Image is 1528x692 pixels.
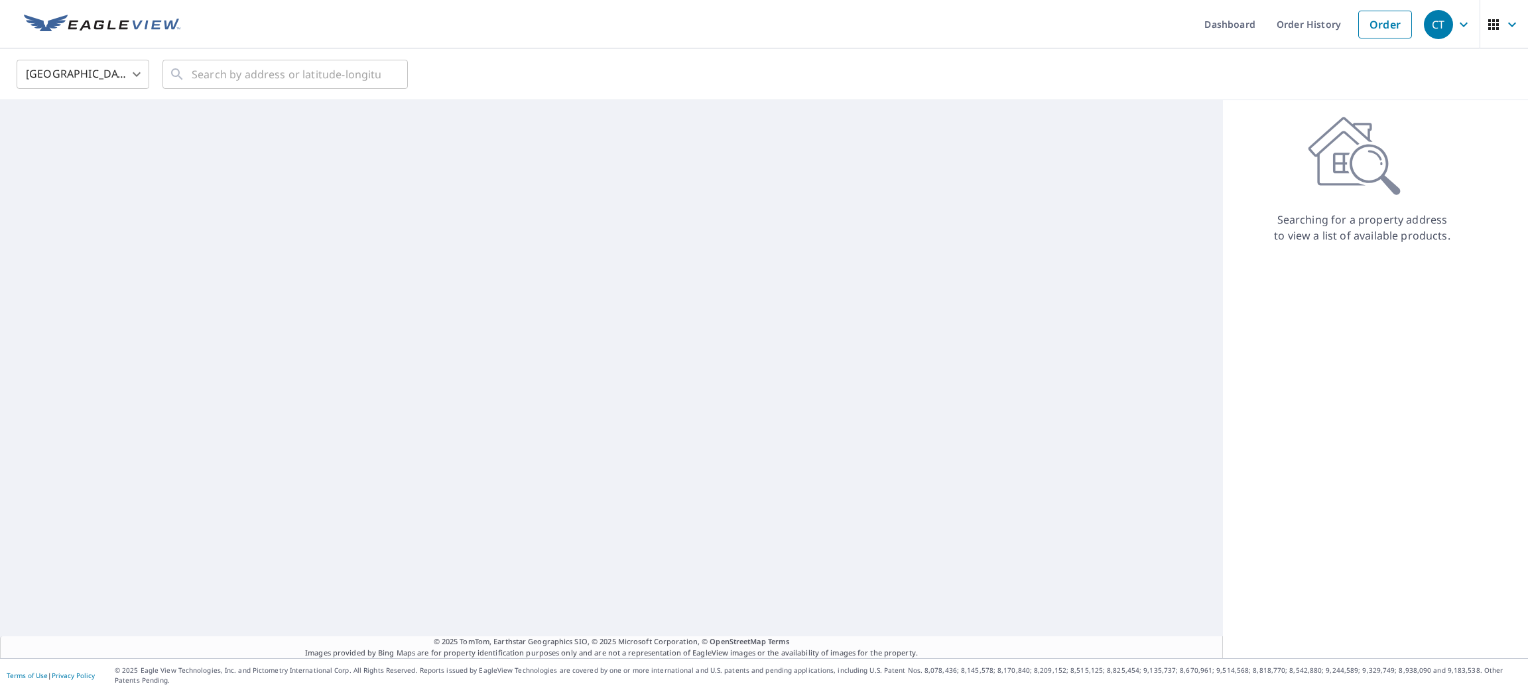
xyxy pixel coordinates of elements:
a: OpenStreetMap [710,636,765,646]
div: CT [1424,10,1453,39]
p: Searching for a property address to view a list of available products. [1273,212,1451,243]
a: Privacy Policy [52,671,95,680]
p: | [7,671,95,679]
a: Order [1358,11,1412,38]
img: EV Logo [24,15,180,35]
a: Terms of Use [7,671,48,680]
a: Terms [768,636,790,646]
span: © 2025 TomTom, Earthstar Geographics SIO, © 2025 Microsoft Corporation, © [434,636,790,648]
p: © 2025 Eagle View Technologies, Inc. and Pictometry International Corp. All Rights Reserved. Repo... [115,665,1521,685]
div: [GEOGRAPHIC_DATA] [17,56,149,93]
input: Search by address or latitude-longitude [192,56,381,93]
